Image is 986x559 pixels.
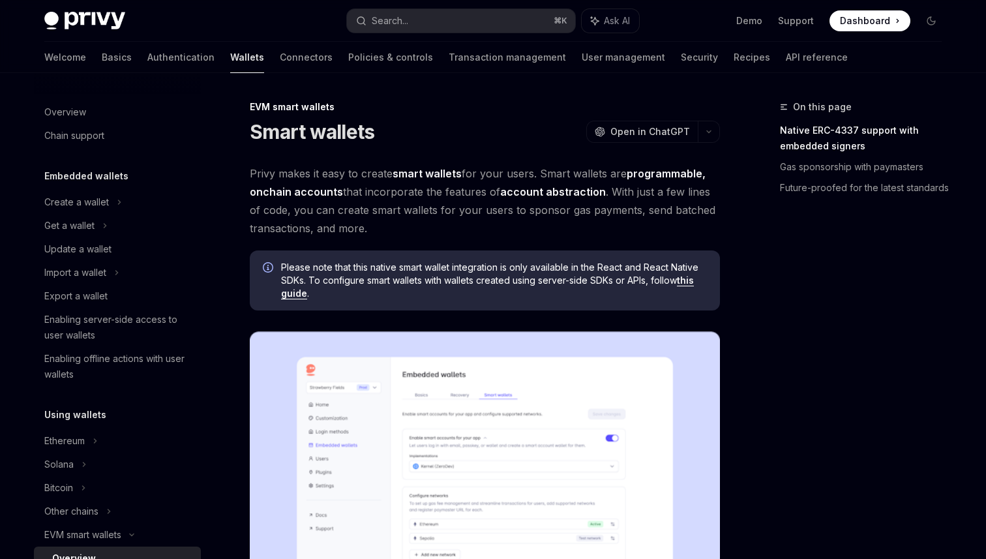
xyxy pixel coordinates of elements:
div: Enabling offline actions with user wallets [44,351,193,382]
a: API reference [786,42,848,73]
button: Toggle dark mode [921,10,942,31]
a: Wallets [230,42,264,73]
a: Enabling server-side access to user wallets [34,308,201,347]
div: Import a wallet [44,265,106,280]
h5: Using wallets [44,407,106,423]
a: Overview [34,100,201,124]
a: Connectors [280,42,333,73]
div: Solana [44,457,74,472]
div: Other chains [44,504,98,519]
a: Security [681,42,718,73]
a: User management [582,42,665,73]
button: Search...⌘K [347,9,575,33]
a: Basics [102,42,132,73]
img: dark logo [44,12,125,30]
a: Native ERC-4337 support with embedded signers [780,120,952,157]
div: Overview [44,104,86,120]
div: Search... [372,13,408,29]
a: Transaction management [449,42,566,73]
span: Privy makes it easy to create for your users. Smart wallets are that incorporate the features of ... [250,164,720,237]
span: Dashboard [840,14,890,27]
div: Update a wallet [44,241,112,257]
a: Support [778,14,814,27]
a: account abstraction [500,185,606,199]
h5: Embedded wallets [44,168,128,184]
div: Chain support [44,128,104,144]
a: Update a wallet [34,237,201,261]
a: Gas sponsorship with paymasters [780,157,952,177]
a: Export a wallet [34,284,201,308]
span: ⌘ K [554,16,567,26]
div: Ethereum [44,433,85,449]
button: Open in ChatGPT [586,121,698,143]
div: EVM smart wallets [250,100,720,113]
a: Authentication [147,42,215,73]
div: Bitcoin [44,480,73,496]
div: EVM smart wallets [44,527,121,543]
a: Future-proofed for the latest standards [780,177,952,198]
a: Welcome [44,42,86,73]
a: Enabling offline actions with user wallets [34,347,201,386]
div: Get a wallet [44,218,95,234]
div: Create a wallet [44,194,109,210]
span: Please note that this native smart wallet integration is only available in the React and React Na... [281,261,707,300]
div: Export a wallet [44,288,108,304]
a: Chain support [34,124,201,147]
a: Policies & controls [348,42,433,73]
h1: Smart wallets [250,120,374,144]
div: Enabling server-side access to user wallets [44,312,193,343]
a: Demo [736,14,762,27]
span: On this page [793,99,852,115]
svg: Info [263,262,276,275]
span: Open in ChatGPT [610,125,690,138]
span: Ask AI [604,14,630,27]
a: Recipes [734,42,770,73]
button: Ask AI [582,9,639,33]
strong: smart wallets [393,167,462,180]
a: Dashboard [829,10,910,31]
